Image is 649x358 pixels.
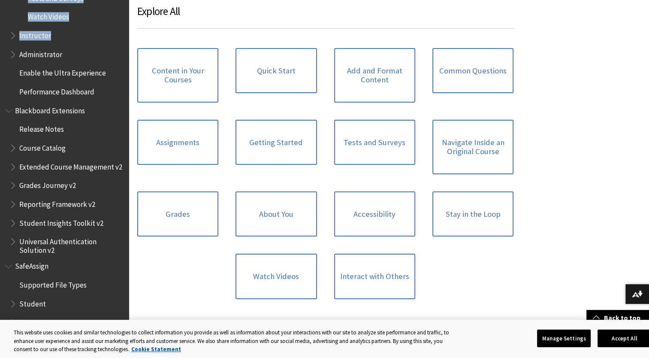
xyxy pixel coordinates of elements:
span: SafeAssign [15,259,48,271]
span: Grades Journey v2 [19,178,76,190]
a: Accessibility [334,191,415,237]
span: Release Notes [19,122,64,134]
span: Student Insights Toolkit v2 [19,216,103,228]
span: Watch Videos [28,10,69,21]
a: Interact with Others [334,254,415,299]
div: This website uses cookies and similar technologies to collect information you provide as well as ... [14,328,454,354]
span: Instructor [19,316,51,327]
a: Quick Start [235,48,317,94]
a: Navigate Inside an Original Course [432,120,513,174]
span: Performance Dashboard [19,85,94,96]
a: More information about your privacy, opens in a new tab [131,346,181,353]
h3: Explore All [137,3,513,29]
a: Back to top [586,310,649,326]
span: Reporting Framework v2 [19,197,95,209]
a: Getting Started [235,120,317,165]
nav: Book outline for Blackboard SafeAssign [5,259,124,349]
span: Administrator [19,47,62,59]
a: About You [235,191,317,237]
a: Add and Format Content [334,48,415,103]
a: Assignments [137,120,218,165]
span: Universal Authentication Solution v2 [19,234,123,255]
a: Stay in the Loop [432,191,513,237]
a: Grades [137,191,218,237]
span: Extended Course Management v2 [19,160,122,171]
span: Instructor [19,28,51,40]
a: Content in Your Courses [137,48,218,103]
a: Common Questions [432,48,513,94]
span: Student [19,297,46,308]
button: Manage Settings [537,329,591,347]
span: Enable the Ultra Experience [19,66,106,78]
span: Blackboard Extensions [15,103,85,115]
a: Watch Videos [235,254,317,299]
nav: Book outline for Blackboard Extensions [5,103,124,255]
span: Supported File Types [19,278,87,289]
a: Tests and Surveys [334,120,415,165]
span: Course Catalog [19,141,66,152]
